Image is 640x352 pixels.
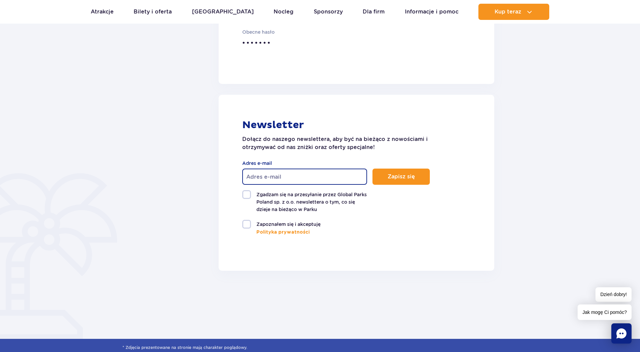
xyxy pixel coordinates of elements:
[405,4,458,20] a: Informacje i pomoc
[242,220,367,229] label: Zapoznałem się i akceptuję
[242,36,418,49] p: •••••••
[242,119,304,131] h2: Newsletter
[478,4,549,20] button: Kup teraz
[122,344,518,351] span: * Zdjęcia prezentowane na stronie mają charakter poglądowy.
[274,4,294,20] a: Nocleg
[242,159,367,167] label: Adres e-mail
[192,4,254,20] a: [GEOGRAPHIC_DATA]
[242,190,367,213] label: Zgadzam się na przesyłanie przez Global Parks Poland sp. z o.o. newslettera o tym, co się dzieje ...
[256,229,310,236] span: Polityka prywatności
[242,169,367,185] input: Adres e-mail
[134,4,172,20] a: Bilety i oferta
[314,4,343,20] a: Sponsorzy
[256,229,367,236] a: Polityka prywatności
[388,174,415,180] span: Zapisz się
[242,135,435,151] p: Dołącz do naszego newslettera, aby być na bieżąco z nowościami i otrzymywać od nas zniżki oraz of...
[363,4,385,20] a: Dla firm
[578,304,632,320] span: Jak mogę Ci pomóc?
[611,323,632,344] div: Chat
[495,9,521,15] span: Kup teraz
[595,287,632,302] span: Dzień dobry!
[91,4,114,20] a: Atrakcje
[372,169,430,185] button: Zapisz się do newslettera
[242,28,418,36] p: Obecne hasło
